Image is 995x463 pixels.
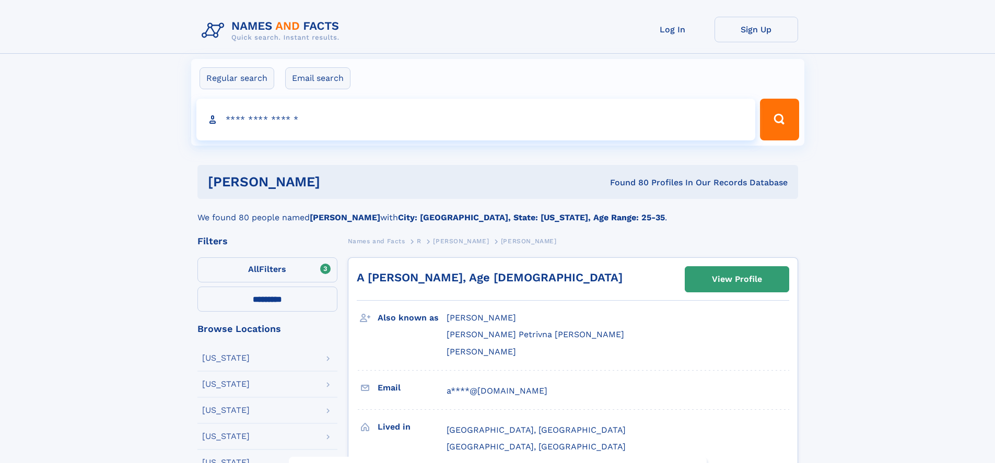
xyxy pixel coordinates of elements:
div: Filters [197,236,337,246]
a: A [PERSON_NAME], Age [DEMOGRAPHIC_DATA] [357,271,623,284]
span: [PERSON_NAME] [447,347,516,357]
h3: Email [378,379,447,397]
img: Logo Names and Facts [197,17,348,45]
h3: Lived in [378,418,447,436]
h1: [PERSON_NAME] [208,175,465,188]
div: Browse Locations [197,324,337,334]
a: R [417,234,422,247]
a: View Profile [685,267,789,292]
button: Search Button [760,99,799,140]
div: We found 80 people named with . [197,199,798,224]
span: [GEOGRAPHIC_DATA], [GEOGRAPHIC_DATA] [447,425,626,435]
div: Found 80 Profiles In Our Records Database [465,177,788,188]
div: [US_STATE] [202,354,250,362]
label: Regular search [200,67,274,89]
b: [PERSON_NAME] [310,212,380,222]
span: [PERSON_NAME] [501,238,557,245]
a: [PERSON_NAME] [433,234,489,247]
div: [US_STATE] [202,432,250,441]
span: All [248,264,259,274]
div: [US_STATE] [202,406,250,414]
a: Log In [631,17,715,42]
label: Filters [197,257,337,282]
h3: Also known as [378,309,447,327]
a: Sign Up [715,17,798,42]
span: [GEOGRAPHIC_DATA], [GEOGRAPHIC_DATA] [447,442,626,452]
div: View Profile [712,267,762,291]
span: [PERSON_NAME] [447,313,516,323]
span: [PERSON_NAME] [433,238,489,245]
a: Names and Facts [348,234,405,247]
b: City: [GEOGRAPHIC_DATA], State: [US_STATE], Age Range: 25-35 [398,212,665,222]
label: Email search [285,67,350,89]
input: search input [196,99,756,140]
div: [US_STATE] [202,380,250,388]
span: [PERSON_NAME] Petrivna [PERSON_NAME] [447,329,624,339]
span: R [417,238,422,245]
